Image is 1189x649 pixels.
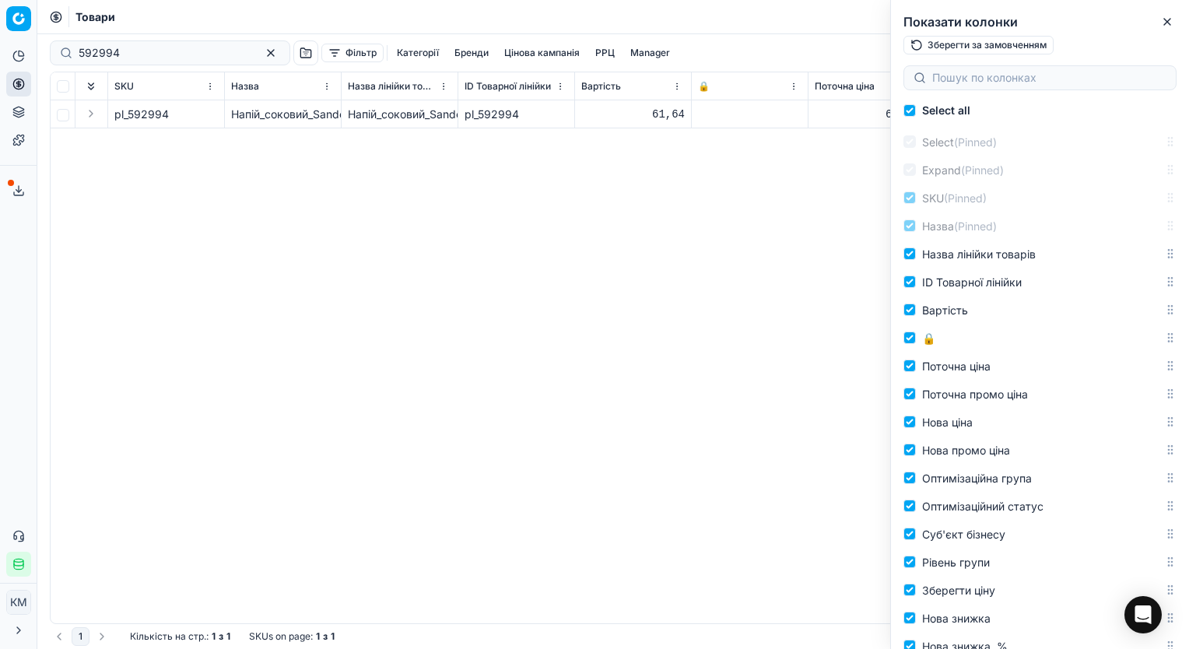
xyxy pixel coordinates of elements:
button: Фільтр [321,44,384,62]
input: SKU(Pinned) [903,191,916,204]
strong: з [323,630,328,643]
span: ID Товарної лінійки [922,275,1022,289]
div: 61,64 [581,107,685,122]
span: (Pinned) [954,219,997,233]
input: Поточна ціна [903,360,916,372]
input: Оптимізаційний статус [903,500,916,512]
span: Поточна промо ціна [922,388,1028,401]
span: Вартість [922,303,968,317]
button: Expand [82,104,100,123]
input: ID Товарної лінійки [903,275,916,288]
input: Select all [903,104,916,117]
nav: pagination [50,627,111,646]
input: Зберегти ціну [903,584,916,596]
input: Select(Pinned) [903,135,916,148]
span: Назва лінійки товарів [922,247,1036,261]
strong: 1 [331,630,335,643]
span: Нова ціна [922,416,973,429]
span: (Pinned) [944,191,987,205]
button: Категорії [391,44,445,62]
button: Manager [624,44,676,62]
span: Поточна ціна [922,360,991,373]
input: Суб'єкт бізнесу [903,528,916,540]
span: Select all [922,103,970,118]
input: Пошук по колонках [932,70,1166,86]
span: Суб'єкт бізнесу [922,528,1005,541]
input: Пошук по SKU або назві [79,45,249,61]
span: Назва [922,219,997,233]
input: Назва(Pinned) [903,219,916,232]
span: Нова знижка [922,612,991,625]
span: Поточна ціна [815,80,875,93]
input: Поточна промо ціна [903,388,916,400]
span: SKU [922,191,987,205]
input: Expand(Pinned) [903,163,916,176]
div: Open Intercom Messenger [1124,596,1162,633]
span: Select [922,135,997,149]
h2: Показати колонки [903,12,1177,31]
span: Expand [922,163,1004,177]
span: (Pinned) [961,163,1004,177]
span: Назва лінійки товарів [348,80,436,93]
input: Рівень групи [903,556,916,568]
span: Назва [231,80,259,93]
span: SKU [114,80,134,93]
span: 🔒 [922,332,935,345]
button: Бренди [448,44,495,62]
div: Напій_соковий_Sandora_Сицілійський_червоний_апельсин_950_мл_(719492) [231,107,335,122]
button: 1 [72,627,89,646]
span: (Pinned) [954,135,997,149]
button: Expand all [82,77,100,96]
input: Назва лінійки товарів [903,247,916,260]
button: КM [6,590,31,615]
span: 🔒 [698,80,710,93]
div: 68,00 [815,107,918,122]
span: Нова промо ціна [922,444,1010,457]
span: КM [7,591,30,614]
button: Go to previous page [50,627,68,646]
strong: 1 [212,630,216,643]
span: Рівень групи [922,556,990,569]
input: Нова знижка [903,612,916,624]
span: ID Товарної лінійки [465,80,551,93]
button: Зберегти за замовченням [903,36,1054,54]
div: Напій_соковий_Sandora_Сицілійський_червоний_апельсин_950_мл_(719492) [348,107,451,122]
strong: з [219,630,223,643]
span: Вартість [581,80,621,93]
span: Оптимізаційний статус [922,500,1043,513]
input: Вартість [903,303,916,316]
span: SKUs on page : [249,630,313,643]
button: Цінова кампанія [498,44,586,62]
span: Кількість на стр. : [130,630,209,643]
strong: 1 [316,630,320,643]
button: РРЦ [589,44,621,62]
span: Товари [75,9,115,25]
div: pl_592994 [465,107,568,122]
input: Оптимізаційна група [903,472,916,484]
span: Оптимізаційна група [922,472,1032,485]
button: Go to next page [93,627,111,646]
span: Зберегти ціну [922,584,995,597]
input: Нова промо ціна [903,444,916,456]
nav: breadcrumb [75,9,115,25]
strong: 1 [226,630,230,643]
span: pl_592994 [114,107,169,122]
input: Нова ціна [903,416,916,428]
input: 🔒 [903,332,916,344]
